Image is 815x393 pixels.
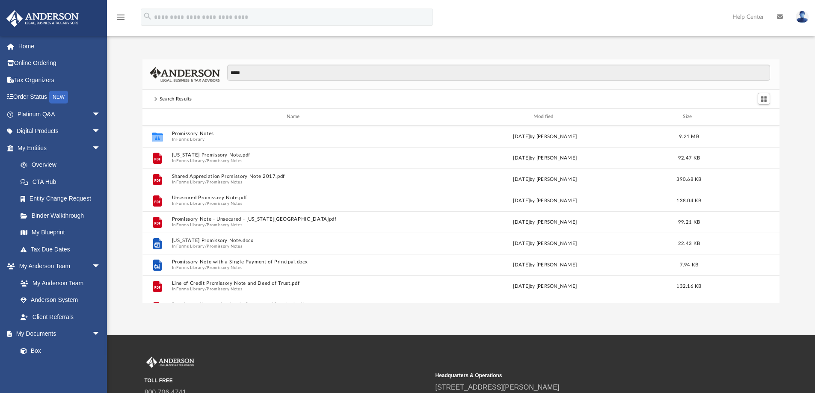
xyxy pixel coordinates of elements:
[207,265,242,270] button: Promissory Notes
[145,377,430,384] small: TOLL FREE
[172,195,418,201] button: Unsecured Promissory Note.pdf
[116,16,126,22] a: menu
[422,261,668,269] div: [DATE] by [PERSON_NAME]
[172,158,418,163] span: In
[679,134,699,139] span: 9.21 MB
[679,262,698,267] span: 7.94 KB
[172,136,418,142] span: In
[12,207,113,224] a: Binder Walkthrough
[422,218,668,226] div: [DATE] by [PERSON_NAME]
[678,155,700,160] span: 92.47 KB
[205,243,207,249] span: /
[116,12,126,22] i: menu
[12,190,113,207] a: Entity Change Request
[49,91,68,103] div: NEW
[12,157,113,174] a: Overview
[92,258,109,275] span: arrow_drop_down
[12,241,113,258] a: Tax Due Dates
[142,126,780,303] div: grid
[6,258,109,275] a: My Anderson Teamarrow_drop_down
[422,197,668,204] div: [DATE] by [PERSON_NAME]
[146,113,168,121] div: id
[172,281,418,286] button: Line of Credit Promissory Note and Deed of Trust.pdf
[6,123,113,140] a: Digital Productsarrow_drop_down
[92,123,109,140] span: arrow_drop_down
[6,55,113,72] a: Online Ordering
[207,179,242,185] button: Promissory Notes
[172,259,418,265] button: Promissory Note with a Single Payment of Principal.docx
[12,224,109,241] a: My Blueprint
[176,136,204,142] button: Forms Library
[422,175,668,183] div: [DATE] by [PERSON_NAME]
[171,113,418,121] div: Name
[92,325,109,343] span: arrow_drop_down
[145,357,196,368] img: Anderson Advisors Platinum Portal
[676,284,701,288] span: 132.16 KB
[176,201,204,206] button: Forms Library
[6,106,113,123] a: Platinum Q&Aarrow_drop_down
[422,133,668,140] div: [DATE] by [PERSON_NAME]
[4,10,81,27] img: Anderson Advisors Platinum Portal
[160,95,192,103] div: Search Results
[205,286,207,292] span: /
[205,222,207,228] span: /
[796,11,809,23] img: User Pic
[205,265,207,270] span: /
[172,243,418,249] span: In
[436,384,560,391] a: [STREET_ADDRESS][PERSON_NAME]
[92,139,109,157] span: arrow_drop_down
[176,222,204,228] button: Forms Library
[678,241,700,245] span: 22.43 KB
[678,219,700,224] span: 99.21 KB
[207,158,242,163] button: Promissory Notes
[205,158,207,163] span: /
[176,286,204,292] button: Forms Library
[12,308,109,325] a: Client Referrals
[176,179,204,185] button: Forms Library
[12,342,105,359] a: Box
[421,113,668,121] div: Modified
[12,292,109,309] a: Anderson System
[143,12,152,21] i: search
[207,286,242,292] button: Promissory Notes
[172,201,418,206] span: In
[172,222,418,228] span: In
[207,201,242,206] button: Promissory Notes
[207,222,242,228] button: Promissory Notes
[436,372,720,379] small: Headquarters & Operations
[6,325,109,343] a: My Documentsarrow_drop_down
[672,113,706,121] div: Size
[6,71,113,89] a: Tax Organizers
[6,38,113,55] a: Home
[710,113,770,121] div: id
[676,198,701,203] span: 138.04 KB
[205,179,207,185] span: /
[207,243,242,249] button: Promissory Notes
[758,93,771,105] button: Switch to Grid View
[676,177,701,181] span: 390.68 KB
[172,152,418,158] button: [US_STATE] Promissory Note.pdf
[227,65,770,81] input: Search files and folders
[176,243,204,249] button: Forms Library
[176,158,204,163] button: Forms Library
[12,359,109,376] a: Meeting Minutes
[172,265,418,270] span: In
[172,174,418,179] button: Shared Appreciation Promissory Note 2017.pdf
[172,179,418,185] span: In
[172,302,418,307] button: Promissory Note with a Single Payment of Principal.pdf
[6,139,113,157] a: My Entitiesarrow_drop_down
[92,106,109,123] span: arrow_drop_down
[176,265,204,270] button: Forms Library
[172,238,418,243] button: [US_STATE] Promissory Note.docx
[422,239,668,247] div: [DATE] by [PERSON_NAME]
[172,286,418,292] span: In
[172,216,418,222] button: Promissory Note - Unsecured - [US_STATE][GEOGRAPHIC_DATA]pdf
[12,275,105,292] a: My Anderson Team
[422,154,668,162] div: [DATE] by [PERSON_NAME]
[6,89,113,106] a: Order StatusNEW
[205,201,207,206] span: /
[12,173,113,190] a: CTA Hub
